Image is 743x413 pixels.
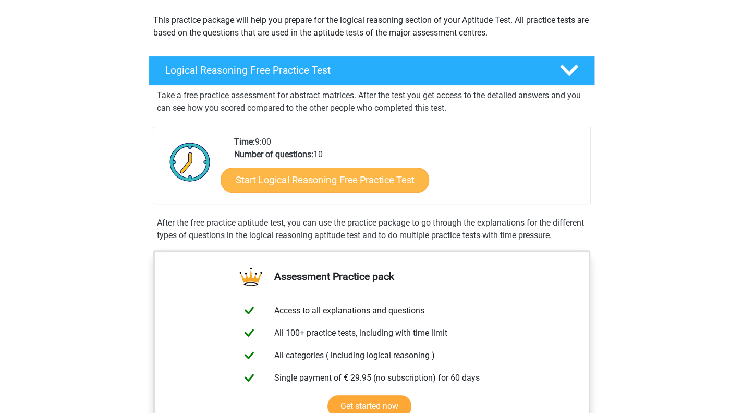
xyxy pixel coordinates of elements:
p: This practice package will help you prepare for the logical reasoning section of your Aptitude Te... [153,14,590,39]
p: Take a free practice assessment for abstract matrices. After the test you get access to the detai... [157,89,587,114]
img: Clock [164,136,216,188]
a: Logical Reasoning Free Practice Test [144,56,599,85]
div: After the free practice aptitude test, you can use the practice package to go through the explana... [153,217,591,242]
a: Start Logical Reasoning Free Practice Test [221,167,429,192]
h4: Logical Reasoning Free Practice Test [165,64,543,76]
b: Time: [234,137,255,147]
div: 9:00 10 [226,136,590,204]
b: Number of questions: [234,149,313,159]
